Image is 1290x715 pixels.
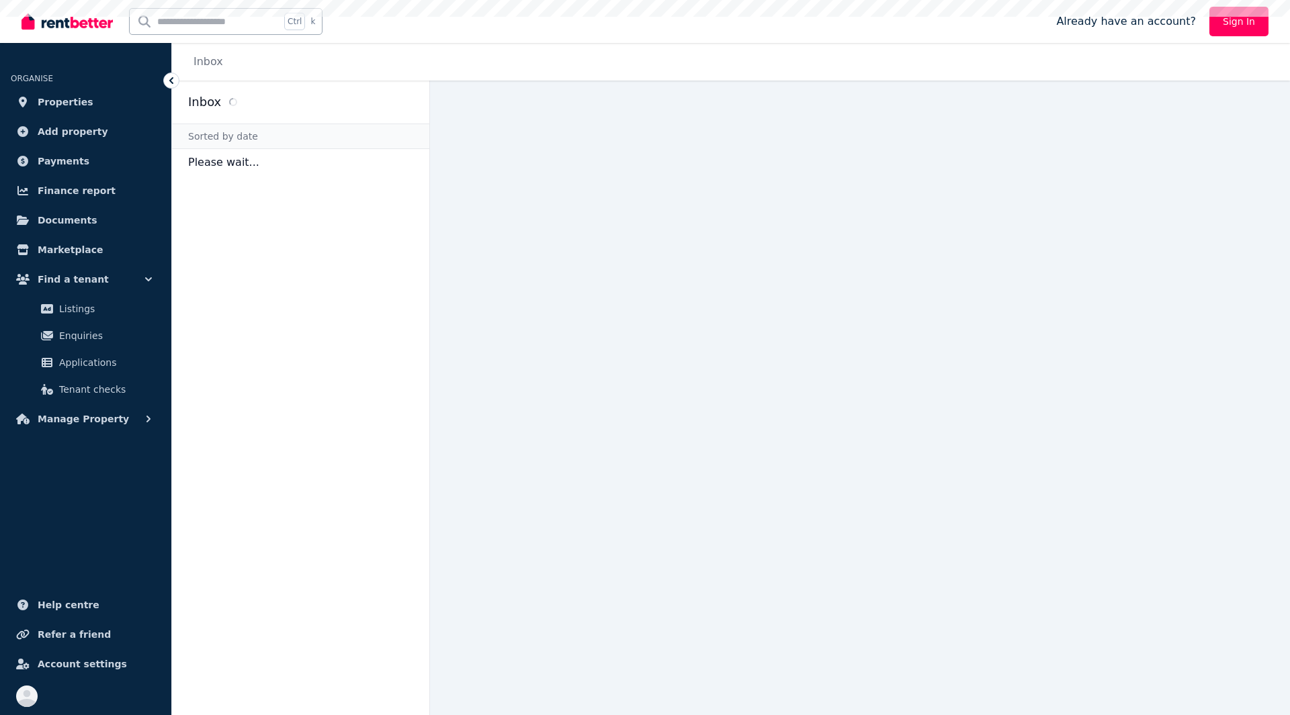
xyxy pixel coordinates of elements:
a: Payments [11,148,161,175]
span: k [310,16,315,27]
button: Manage Property [11,406,161,432]
span: Applications [59,354,150,371]
span: Already have an account? [1056,13,1196,30]
a: Refer a friend [11,621,161,648]
span: Manage Property [38,411,129,427]
nav: Breadcrumb [172,43,239,81]
a: Sign In [1209,7,1268,36]
span: Listings [59,301,150,317]
span: Add property [38,124,108,140]
img: RentBetter [21,11,113,32]
span: Finance report [38,183,116,199]
span: Marketplace [38,242,103,258]
a: Marketplace [11,236,161,263]
button: Find a tenant [11,266,161,293]
a: Add property [11,118,161,145]
span: Payments [38,153,89,169]
span: Documents [38,212,97,228]
div: Sorted by date [172,124,429,149]
a: Enquiries [16,322,155,349]
a: Finance report [11,177,161,204]
a: Properties [11,89,161,115]
span: Account settings [38,656,127,672]
a: Applications [16,349,155,376]
p: Please wait... [172,149,429,176]
span: Properties [38,94,93,110]
span: Enquiries [59,328,150,344]
span: Help centre [38,597,99,613]
span: Tenant checks [59,381,150,397]
span: Refer a friend [38,626,111,642]
a: Documents [11,207,161,234]
a: Account settings [11,651,161,677]
a: Inbox [193,55,223,68]
a: Help centre [11,591,161,618]
h2: Inbox [188,93,221,111]
a: Listings [16,295,155,322]
span: Find a tenant [38,271,109,287]
span: Ctrl [284,13,305,30]
a: Tenant checks [16,376,155,403]
span: ORGANISE [11,74,53,83]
